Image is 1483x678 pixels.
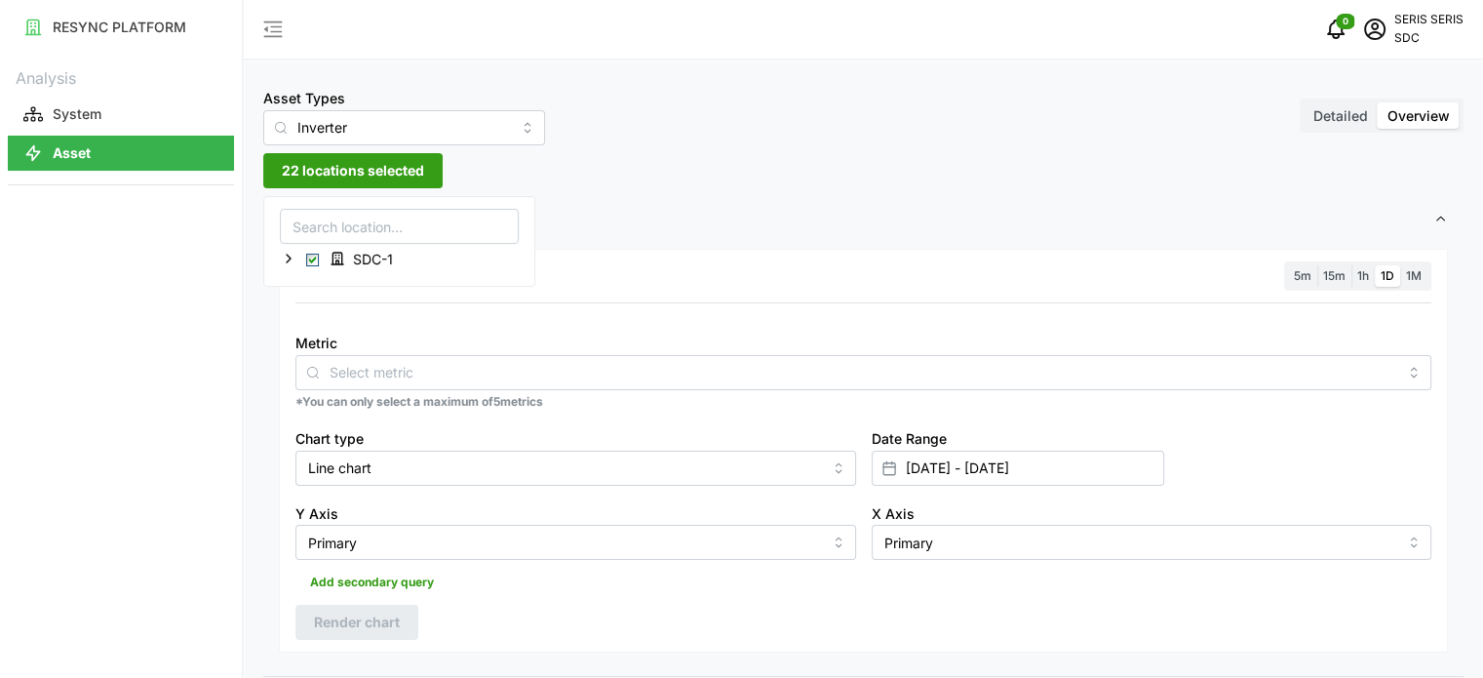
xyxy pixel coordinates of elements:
label: Y Axis [295,503,338,525]
span: Select SDC-1 [306,254,319,266]
p: RESYNC PLATFORM [53,18,186,37]
a: RESYNC PLATFORM [8,8,234,47]
div: 22 locations selected [263,196,535,287]
button: 22 locations selected [263,153,443,188]
p: SDC [1394,29,1463,48]
span: Settings [279,196,1433,244]
p: System [53,104,101,124]
span: Render chart [314,606,400,639]
button: System [8,97,234,132]
div: Settings [263,244,1463,677]
label: Asset Types [263,88,345,109]
span: 5m [1294,268,1311,283]
input: Select Y axis [295,525,856,560]
span: 0 [1343,15,1348,28]
button: Settings [263,196,1463,244]
input: Search location... [280,209,519,244]
span: 15m [1323,268,1346,283]
a: Asset [8,134,234,173]
label: Metric [295,333,337,354]
input: Select metric [330,361,1397,382]
p: Analysis [8,62,234,91]
button: RESYNC PLATFORM [8,10,234,45]
button: notifications [1316,10,1355,49]
input: Select chart type [295,451,856,486]
span: SDC-1 [322,247,407,270]
span: 1h [1357,268,1369,283]
input: Select X axis [872,525,1432,560]
span: 1M [1406,268,1422,283]
span: Add secondary query [310,569,434,596]
span: Overview [1387,107,1450,124]
button: Asset [8,136,234,171]
label: Date Range [872,428,947,450]
span: 1D [1381,268,1394,283]
p: *You can only select a maximum of 5 metrics [295,394,1431,411]
span: 22 locations selected [282,154,424,187]
label: X Axis [872,503,915,525]
button: Add secondary query [295,568,449,597]
span: SDC-1 [353,250,393,269]
span: Detailed [1313,107,1368,124]
label: Chart type [295,428,364,450]
button: schedule [1355,10,1394,49]
a: System [8,95,234,134]
button: Render chart [295,605,418,640]
input: Select date range [872,451,1164,486]
p: Asset [53,143,91,163]
p: SERIS SERIS [1394,11,1463,29]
